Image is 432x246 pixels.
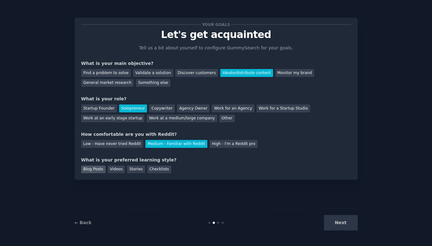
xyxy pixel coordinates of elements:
[81,115,145,123] div: Work at an early stage startup
[81,166,106,173] div: Blog Posts
[147,115,217,123] div: Work at a medium/large company
[219,115,235,123] div: Other
[257,104,310,112] div: Work for a Startup Studio
[81,131,351,138] div: How comfortable are you with Reddit?
[81,79,134,87] div: General market research
[133,69,173,77] div: Validate a solution
[212,104,254,112] div: Work for an Agency
[81,96,351,102] div: What is your role?
[136,79,170,87] div: Something else
[81,157,351,163] div: What is your preferred learning style?
[177,104,210,112] div: Agency Owner
[137,45,296,51] p: Tell us a bit about yourself to configure GummySearch for your goals.
[275,69,314,77] div: Monitor my brand
[201,21,231,28] span: Your goals
[220,69,273,77] div: Ideate/distribute content
[147,166,171,173] div: Checklists
[127,166,145,173] div: Stories
[149,104,175,112] div: Copywriter
[81,140,143,148] div: Low - Have never tried Reddit
[81,60,351,67] div: What is your main objective?
[119,104,147,112] div: Solopreneur
[75,220,92,225] a: ← Back
[108,166,125,173] div: Videos
[81,69,131,77] div: Find a problem to solve
[145,140,207,148] div: Medium - Familiar with Reddit
[175,69,218,77] div: Discover customers
[81,29,351,40] p: Let's get acquainted
[81,104,117,112] div: Startup Founder
[210,140,258,148] div: High - I'm a Reddit pro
